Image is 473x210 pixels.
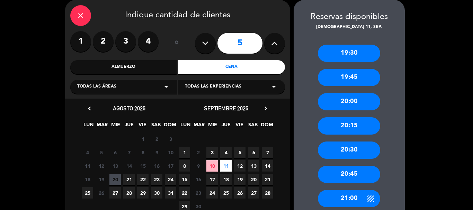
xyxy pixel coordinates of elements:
[137,174,149,185] span: 22
[151,160,162,172] span: 16
[318,117,380,135] div: 20:15
[70,31,91,52] label: 1
[248,160,259,172] span: 13
[70,5,285,26] div: Indique cantidad de clientes
[162,83,170,91] i: arrow_drop_down
[206,187,218,199] span: 24
[164,121,175,132] span: DOM
[96,121,108,132] span: MAR
[123,121,135,132] span: JUE
[180,121,191,132] span: LUN
[123,174,135,185] span: 21
[248,147,259,158] span: 6
[220,147,232,158] span: 4
[234,187,246,199] span: 26
[109,187,121,199] span: 27
[234,174,246,185] span: 19
[248,174,259,185] span: 20
[193,121,205,132] span: MAR
[262,147,273,158] span: 7
[206,174,218,185] span: 17
[178,60,285,74] div: Cena
[151,147,162,158] span: 9
[137,121,148,132] span: VIE
[179,147,190,158] span: 1
[179,174,190,185] span: 15
[206,147,218,158] span: 3
[150,121,162,132] span: SAB
[165,133,176,145] span: 3
[185,83,241,90] span: Todas las experiencias
[193,187,204,199] span: 23
[179,187,190,199] span: 22
[115,31,136,52] label: 3
[109,147,121,158] span: 6
[96,147,107,158] span: 5
[247,121,259,132] span: SAB
[82,160,93,172] span: 11
[220,174,232,185] span: 18
[113,105,145,112] span: agosto 2025
[86,105,93,112] i: chevron_left
[165,187,176,199] span: 31
[318,166,380,183] div: 20:45
[110,121,121,132] span: MIE
[93,31,114,52] label: 2
[318,69,380,86] div: 19:45
[318,93,380,110] div: 20:00
[109,174,121,185] span: 20
[220,187,232,199] span: 25
[234,121,245,132] span: VIE
[179,160,190,172] span: 8
[82,174,93,185] span: 18
[294,24,405,31] div: [DEMOGRAPHIC_DATA] 11, sep.
[193,147,204,158] span: 2
[123,160,135,172] span: 14
[151,133,162,145] span: 2
[77,11,85,20] i: close
[137,147,149,158] span: 8
[82,147,93,158] span: 4
[262,187,273,199] span: 28
[193,174,204,185] span: 16
[96,160,107,172] span: 12
[318,45,380,62] div: 19:30
[220,121,232,132] span: JUE
[294,10,405,24] div: Reservas disponibles
[83,121,94,132] span: LUN
[220,160,232,172] span: 11
[151,174,162,185] span: 23
[270,83,278,91] i: arrow_drop_down
[166,31,188,55] div: ó
[261,121,272,132] span: DOM
[77,83,116,90] span: Todas las áreas
[318,190,380,207] div: 21:00
[123,147,135,158] span: 7
[165,160,176,172] span: 17
[82,187,93,199] span: 25
[123,187,135,199] span: 28
[109,160,121,172] span: 13
[137,187,149,199] span: 29
[318,141,380,159] div: 20:30
[206,160,218,172] span: 10
[165,147,176,158] span: 10
[207,121,218,132] span: MIE
[96,174,107,185] span: 19
[165,174,176,185] span: 24
[137,160,149,172] span: 15
[234,147,246,158] span: 5
[96,187,107,199] span: 26
[138,31,159,52] label: 4
[193,160,204,172] span: 9
[262,174,273,185] span: 21
[137,133,149,145] span: 1
[248,187,259,199] span: 27
[151,187,162,199] span: 30
[262,105,269,112] i: chevron_right
[70,60,177,74] div: Almuerzo
[204,105,248,112] span: septiembre 2025
[234,160,246,172] span: 12
[262,160,273,172] span: 14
